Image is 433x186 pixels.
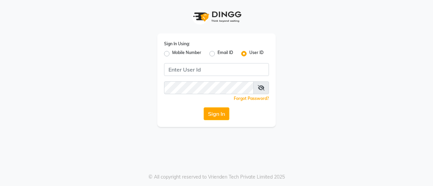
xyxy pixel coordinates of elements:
input: Username [164,81,254,94]
a: Forgot Password? [234,96,269,101]
label: User ID [249,50,264,58]
img: logo1.svg [189,7,244,27]
label: Sign In Using: [164,41,190,47]
button: Sign In [204,107,229,120]
input: Username [164,63,269,76]
label: Email ID [218,50,233,58]
label: Mobile Number [172,50,201,58]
